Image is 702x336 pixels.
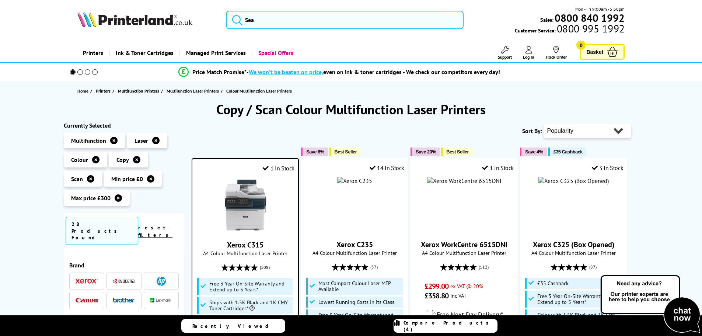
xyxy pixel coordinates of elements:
[192,323,276,329] span: Recently Viewed
[538,177,609,184] img: Xerox C325 (Box Opened)
[77,44,109,62] a: Printers
[77,11,217,29] a: Printerland Logo
[76,278,98,284] img: Xerox
[209,281,292,292] span: Free 3 Year On-Site Warranty and Extend up to 5 Years*
[576,41,586,50] span: 0
[60,66,619,79] li: modal_Promise
[525,149,543,155] span: Save 4%
[109,44,179,62] a: Ink & Toner Cartridges
[71,137,106,144] span: Multifunction
[425,291,448,301] span: £358.80
[586,47,603,57] span: Basket
[138,224,172,238] a: reset filters
[96,87,111,95] span: Printers
[421,240,507,249] a: Xerox WorkCentre 6515DNI
[523,54,534,60] span: Log In
[118,87,161,95] a: Multifunction Printers
[318,299,394,305] span: Lowest Running Costs in its Class
[96,87,112,95] a: Printers
[540,16,553,23] span: Sales:
[370,260,378,274] span: (57)
[589,260,597,274] span: (87)
[537,312,621,324] span: Ships with 1.5K Black and 1K CMY Toner Cartridges*
[76,298,98,303] img: Canon
[515,25,625,34] span: Customer Service:
[305,249,404,256] span: A4 Colour Multifunction Laser Printer
[415,304,514,325] div: modal_delivery
[553,149,583,155] span: £35 Cashback
[260,260,270,274] span: (108)
[76,277,98,286] a: Xerox
[522,127,542,135] span: Sort By:
[111,175,143,183] span: Min price £0
[553,14,625,21] a: 0800 840 1992
[196,250,294,257] span: A4 Colour Multifunction Laser Printer
[71,175,83,183] span: Scan
[450,292,467,299] span: inc VAT
[336,240,373,249] a: Xerox C235
[150,296,172,305] a: Lexmark
[427,177,502,184] a: Xerox WorkCentre 6515DNI
[498,54,512,60] span: Support
[599,274,702,335] img: Open Live Chat window
[116,44,174,62] span: Ink & Toner Cartridges
[441,148,472,156] button: Best Seller
[118,87,159,95] span: Multifunction Printers
[337,177,372,184] img: Xerox C235
[251,44,299,62] a: Special Offers
[533,240,615,249] a: Xerox C325 (Box Opened)
[113,277,135,286] a: Kyocera
[69,261,179,269] span: Brand
[556,25,625,32] span: 0800 995 1992
[113,298,135,303] img: Brother
[150,277,172,286] a: HP
[66,217,139,245] span: 28 Products Found
[545,46,567,60] a: Track Order
[394,319,497,333] a: Compare Products (4)
[425,281,448,291] span: £299.00
[167,87,219,95] span: Multifunction Laser Printers
[537,293,621,305] span: Free 3 Year On-Site Warranty and Extend up to 5 Years*
[71,194,111,202] span: Max price £300
[150,298,172,302] img: Lexmark
[335,149,357,155] span: Best Seller
[76,296,98,305] a: Canon
[247,68,500,76] div: - even on ink & toner cartridges - We check our competitors every day!
[77,11,192,27] img: Printerland Logo
[446,149,469,155] span: Best Seller
[306,149,324,155] span: Save 6%
[135,137,148,144] span: Laser
[227,240,263,250] a: Xerox C315
[479,260,489,274] span: (112)
[157,277,166,286] img: HP
[64,101,639,118] h1: Copy / Scan Colour Multifunction Laser Printers
[329,148,361,156] button: Best Seller
[218,227,273,234] a: Xerox C315
[555,11,625,25] b: 0800 840 1992
[523,46,534,60] a: Log In
[411,148,440,156] button: Save 20%
[113,278,135,284] img: Kyocera
[116,156,129,163] span: Copy
[415,249,514,256] span: A4 Colour Multifunction Laser Printer
[520,148,546,156] button: Save 4%
[263,164,294,172] div: 1 In Stock
[318,312,402,324] span: Free 3 Year On-Site Warranty and Extend up to 5 Years*
[318,280,402,292] span: Most Compact Colour Laser MFP Available
[64,122,185,129] div: Currently Selected
[592,164,624,172] div: 3 In Stock
[71,156,88,163] span: Colour
[192,68,247,76] span: Price Match Promise*
[113,296,135,305] a: Brother
[482,164,514,172] div: 1 In Stock
[370,164,404,172] div: 14 In Stock
[301,148,328,156] button: Save 6%
[404,319,497,333] span: Compare Products (4)
[450,283,483,290] span: ex VAT @ 20%
[77,87,90,95] a: Home
[537,280,569,286] span: £35 Cashback
[580,44,625,60] a: Basket 0
[524,249,623,256] span: A4 Colour Multifunction Laser Printer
